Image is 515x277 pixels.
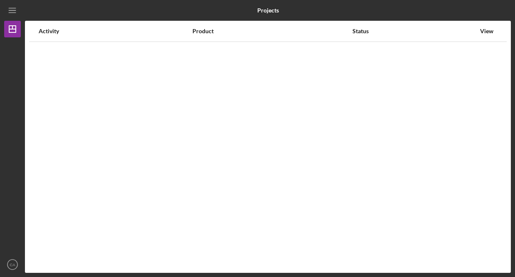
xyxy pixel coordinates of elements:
[10,262,15,267] text: CA
[352,28,476,34] div: Status
[257,7,279,14] b: Projects
[4,256,21,273] button: CA
[192,28,352,34] div: Product
[39,28,192,34] div: Activity
[476,28,497,34] div: View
